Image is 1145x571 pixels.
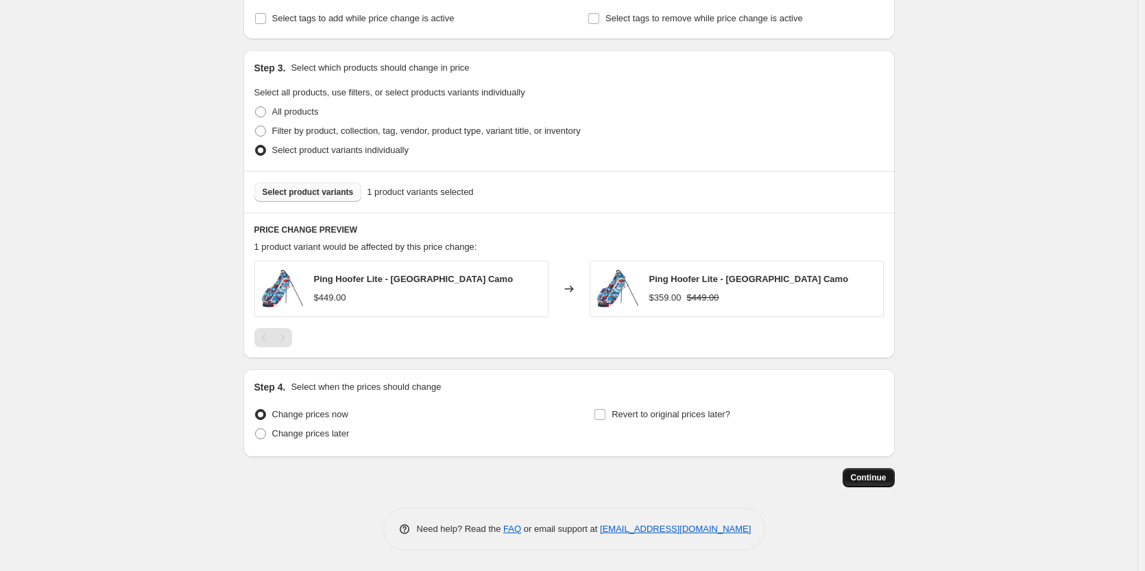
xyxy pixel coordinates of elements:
span: Change prices later [272,428,350,439]
span: Need help? Read the [417,524,504,534]
h2: Step 4. [254,380,286,394]
p: Select when the prices should change [291,380,441,394]
span: 1 product variants selected [367,185,473,199]
div: $449.00 [314,291,346,305]
span: Continue [851,472,887,483]
span: Select tags to remove while price change is active [605,13,803,23]
span: Select product variants [263,187,354,198]
p: Select which products should change in price [291,61,469,75]
span: All products [272,106,319,117]
img: hooferlite_29_usa_camo_708x708_e1724fb2-b566-43e5-bb25-196ece019e4d_80x.jpg [597,268,638,310]
span: Ping Hoofer Lite - [GEOGRAPHIC_DATA] Camo [314,274,514,284]
div: $359.00 [649,291,682,305]
span: Filter by product, collection, tag, vendor, product type, variant title, or inventory [272,126,581,136]
nav: Pagination [254,328,292,347]
a: FAQ [503,524,521,534]
span: Select tags to add while price change is active [272,13,455,23]
span: Change prices now [272,409,348,419]
span: Revert to original prices later? [612,409,730,419]
span: or email support at [521,524,600,534]
span: 1 product variant would be affected by this price change: [254,242,477,252]
h6: PRICE CHANGE PREVIEW [254,224,884,235]
a: [EMAIL_ADDRESS][DOMAIN_NAME] [600,524,751,534]
img: hooferlite_29_usa_camo_708x708_e1724fb2-b566-43e5-bb25-196ece019e4d_80x.jpg [262,268,303,310]
span: Select product variants individually [272,145,409,155]
button: Select product variants [254,183,362,202]
strike: $449.00 [687,291,719,305]
span: Select all products, use filters, or select products variants individually [254,87,525,97]
button: Continue [843,468,895,487]
h2: Step 3. [254,61,286,75]
span: Ping Hoofer Lite - [GEOGRAPHIC_DATA] Camo [649,274,849,284]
